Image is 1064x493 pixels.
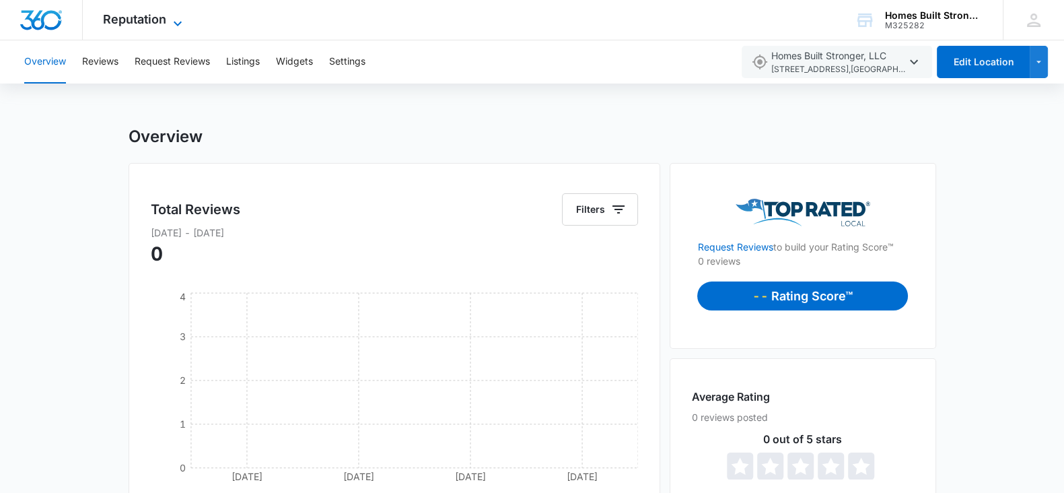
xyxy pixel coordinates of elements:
button: Request Reviews [135,40,210,84]
tspan: [DATE] [455,471,486,482]
span: [STREET_ADDRESS] , [GEOGRAPHIC_DATA] , FL [771,63,906,76]
button: Widgets [276,40,313,84]
p: [DATE] - [DATE] [151,226,639,240]
span: Homes Built Stronger, LLC [771,48,906,76]
span: 0 [151,242,163,265]
h4: Average Rating [692,389,770,405]
img: Top Rated Local Logo [736,199,870,226]
button: Overview [24,40,66,84]
button: Listings [226,40,260,84]
p: -- [752,287,771,305]
tspan: 4 [179,291,185,302]
tspan: 2 [179,374,185,386]
p: 0 reviews [697,254,908,268]
tspan: 3 [179,331,185,342]
p: to build your Rating Score™ [697,226,908,254]
p: Rating Score™ [771,287,853,305]
tspan: 1 [179,418,185,430]
a: Request Reviews [697,241,773,253]
tspan: [DATE] [232,471,262,482]
h1: Overview [129,127,203,147]
p: 0 reviews posted [692,410,913,424]
button: Homes Built Stronger, LLC[STREET_ADDRESS],[GEOGRAPHIC_DATA],FL [742,46,932,78]
button: Settings [329,40,365,84]
div: account id [885,21,983,30]
button: Filters [562,193,638,226]
tspan: 0 [179,462,185,473]
tspan: [DATE] [567,471,598,482]
span: Reputation [103,12,166,26]
button: Reviews [82,40,118,84]
p: 0 out of 5 stars [692,434,913,445]
h5: Total Reviews [151,199,240,220]
button: Edit Location [937,46,1030,78]
tspan: [DATE] [343,471,374,482]
div: account name [885,10,983,21]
